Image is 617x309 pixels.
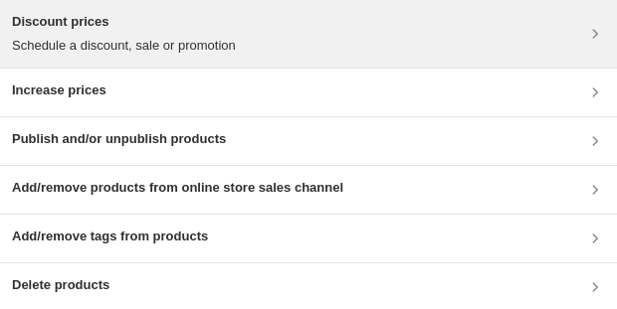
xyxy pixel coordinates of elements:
p: Schedule a discount, sale or promotion [12,36,236,56]
h3: Add/remove tags from products [12,227,208,246]
h3: Publish and/or unpublish products [12,129,226,149]
h3: Delete products [12,275,109,295]
h3: Increase prices [12,80,106,100]
h3: Discount prices [12,12,236,32]
h3: Add/remove products from online store sales channel [12,178,343,198]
